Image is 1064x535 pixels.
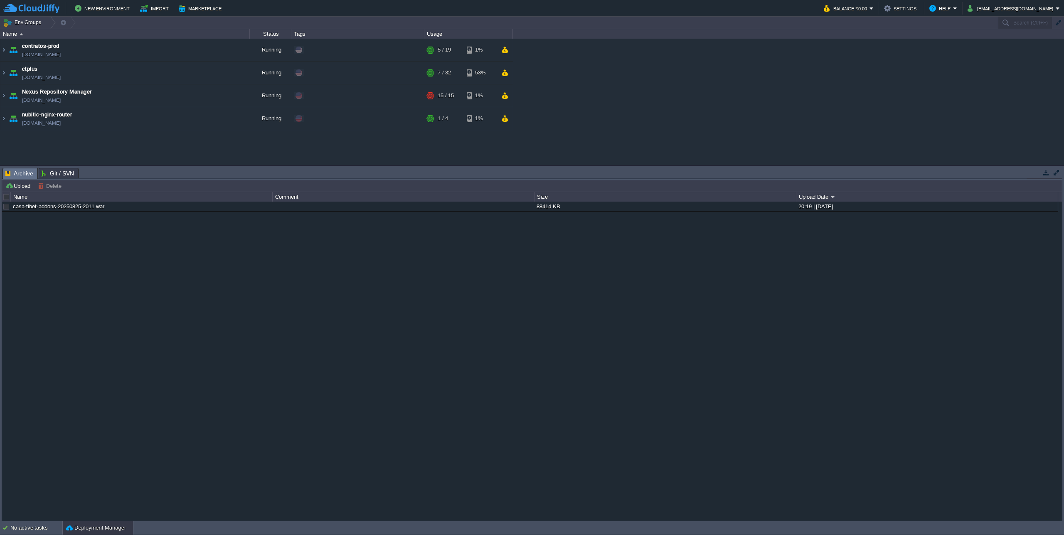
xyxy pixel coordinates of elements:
[66,524,126,532] button: Deployment Manager
[7,62,19,84] img: AMDAwAAAACH5BAEAAAAALAAAAAABAAEAAAICRAEAOw==
[968,3,1056,13] button: [EMAIL_ADDRESS][DOMAIN_NAME]
[11,192,272,202] div: Name
[796,202,1057,211] div: 20:19 | [DATE]
[38,182,64,190] button: Delete
[438,62,451,84] div: 7 / 32
[438,107,448,130] div: 1 / 4
[535,192,796,202] div: Size
[10,521,62,535] div: No active tasks
[22,119,61,127] a: [DOMAIN_NAME]
[22,65,38,73] a: ctplus
[467,107,494,130] div: 1%
[250,84,291,107] div: Running
[7,107,19,130] img: AMDAwAAAACH5BAEAAAAALAAAAAABAAEAAAICRAEAOw==
[0,39,7,61] img: AMDAwAAAACH5BAEAAAAALAAAAAABAAEAAAICRAEAOw==
[797,192,1058,202] div: Upload Date
[467,84,494,107] div: 1%
[179,3,224,13] button: Marketplace
[250,39,291,61] div: Running
[3,3,59,14] img: CloudJiffy
[22,50,61,59] a: [DOMAIN_NAME]
[250,29,291,39] div: Status
[884,3,919,13] button: Settings
[5,168,33,179] span: Archive
[273,192,534,202] div: Comment
[467,62,494,84] div: 53%
[42,168,74,178] span: Git / SVN
[1,29,249,39] div: Name
[22,111,72,119] a: nubitic-nginx-router
[467,39,494,61] div: 1%
[20,33,23,35] img: AMDAwAAAACH5BAEAAAAALAAAAAABAAEAAAICRAEAOw==
[250,107,291,130] div: Running
[438,84,454,107] div: 15 / 15
[22,42,59,50] a: contratos-prod
[22,73,61,81] a: [DOMAIN_NAME]
[140,3,171,13] button: Import
[250,62,291,84] div: Running
[534,202,796,211] div: 88414 KB
[75,3,132,13] button: New Environment
[0,62,7,84] img: AMDAwAAAACH5BAEAAAAALAAAAAABAAEAAAICRAEAOw==
[0,84,7,107] img: AMDAwAAAACH5BAEAAAAALAAAAAABAAEAAAICRAEAOw==
[22,96,61,104] a: [DOMAIN_NAME]
[5,182,33,190] button: Upload
[3,17,44,28] button: Env Groups
[7,84,19,107] img: AMDAwAAAACH5BAEAAAAALAAAAAABAAEAAAICRAEAOw==
[22,88,92,96] a: Nexus Repository Manager
[0,107,7,130] img: AMDAwAAAACH5BAEAAAAALAAAAAABAAEAAAICRAEAOw==
[438,39,451,61] div: 5 / 19
[929,3,953,13] button: Help
[425,29,512,39] div: Usage
[292,29,424,39] div: Tags
[7,39,19,61] img: AMDAwAAAACH5BAEAAAAALAAAAAABAAEAAAICRAEAOw==
[824,3,869,13] button: Balance ₹0.00
[13,203,104,210] a: casa-tibet-addons-20250825-2011.war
